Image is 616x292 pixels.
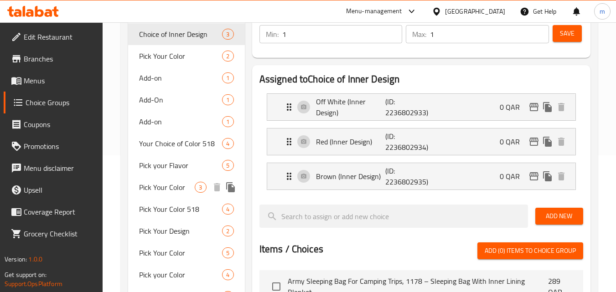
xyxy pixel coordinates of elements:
p: 0 QAR [500,171,527,182]
button: edit [527,135,541,149]
div: Choice of Inner Design3 [128,23,244,45]
div: Choices [222,29,233,40]
button: duplicate [541,100,554,114]
button: delete [210,180,224,194]
span: 1 [223,118,233,126]
a: Branches [4,48,103,70]
button: delete [554,135,568,149]
span: Menu disclaimer [24,163,96,174]
span: 5 [223,249,233,257]
li: Expand [259,159,583,194]
div: Pick Your Color5 [128,242,244,264]
span: Pick Your Design [139,225,222,236]
div: Choices [222,269,233,280]
p: (ID: 2236802935) [385,165,432,187]
a: Edit Restaurant [4,26,103,48]
span: 4 [223,271,233,279]
div: Choices [222,51,233,61]
button: duplicate [541,169,554,183]
span: Coupons [24,119,96,130]
p: 0 QAR [500,136,527,147]
div: Your Choice of Color 5184 [128,133,244,154]
span: 3 [195,183,206,192]
span: 3 [223,30,233,39]
div: Pick Your Color3deleteduplicate [128,176,244,198]
a: Upsell [4,179,103,201]
p: Brown (Inner Design) [316,171,386,182]
div: Choices [222,160,233,171]
div: Pick your Flavor5 [128,154,244,176]
span: Add (0) items to choice group [485,245,576,256]
span: Add-on [139,72,222,83]
button: delete [554,100,568,114]
div: Expand [267,94,575,120]
div: Choices [222,247,233,258]
span: Your Choice of Color 518 [139,138,222,149]
div: Pick Your Color2 [128,45,244,67]
button: edit [527,169,541,183]
button: Add (0) items to choice group [477,242,583,259]
li: Expand [259,90,583,124]
span: Pick Your Color [139,51,222,61]
span: 2 [223,52,233,61]
span: Menus [24,75,96,86]
button: duplicate [224,180,238,194]
div: Choices [222,116,233,127]
div: Pick Your Color 5184 [128,198,244,220]
a: Coupons [4,113,103,135]
a: Menus [4,70,103,92]
h2: Items / Choices [259,242,323,256]
span: Edit Restaurant [24,31,96,42]
p: (ID: 2236802933) [385,96,432,118]
span: Pick your Color [139,269,222,280]
div: Expand [267,163,575,190]
span: 1.0.0 [28,253,42,265]
div: Menu-management [346,6,402,17]
span: m [600,6,605,16]
span: Pick Your Color 518 [139,204,222,215]
div: Pick Your Design2 [128,220,244,242]
a: Support.OpsPlatform [5,278,62,290]
span: Add New [543,210,576,222]
a: Coverage Report [4,201,103,223]
span: 5 [223,161,233,170]
div: Choices [222,72,233,83]
input: search [259,205,528,228]
div: Choices [222,204,233,215]
span: Pick Your Color [139,247,222,258]
a: Menu disclaimer [4,157,103,179]
span: 4 [223,139,233,148]
span: Promotions [24,141,96,152]
span: Choice of Inner Design [139,29,222,40]
a: Grocery Checklist [4,223,103,245]
a: Choice Groups [4,92,103,113]
p: Min: [266,29,279,40]
div: Expand [267,128,575,155]
div: [GEOGRAPHIC_DATA] [445,6,505,16]
span: 4 [223,205,233,214]
button: delete [554,169,568,183]
div: Add-On1 [128,89,244,111]
span: Add-On [139,94,222,105]
p: Off White (Inner Design) [316,96,386,118]
span: Upsell [24,184,96,195]
button: Add New [535,208,583,225]
li: Expand [259,124,583,159]
span: Pick your Flavor [139,160,222,171]
button: edit [527,100,541,114]
span: Pick Your Color [139,182,195,193]
span: Get support on: [5,269,47,281]
span: Save [560,28,575,39]
span: Coverage Report [24,206,96,217]
div: Pick your Color4 [128,264,244,286]
a: Promotions [4,135,103,157]
span: Version: [5,253,27,265]
span: Add-on [139,116,222,127]
span: 1 [223,74,233,82]
p: Max: [412,29,426,40]
span: Grocery Checklist [24,228,96,239]
p: Red (Inner Design) [316,136,386,147]
div: Choices [222,94,233,105]
div: Choices [195,182,206,193]
div: Add-on1 [128,111,244,133]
